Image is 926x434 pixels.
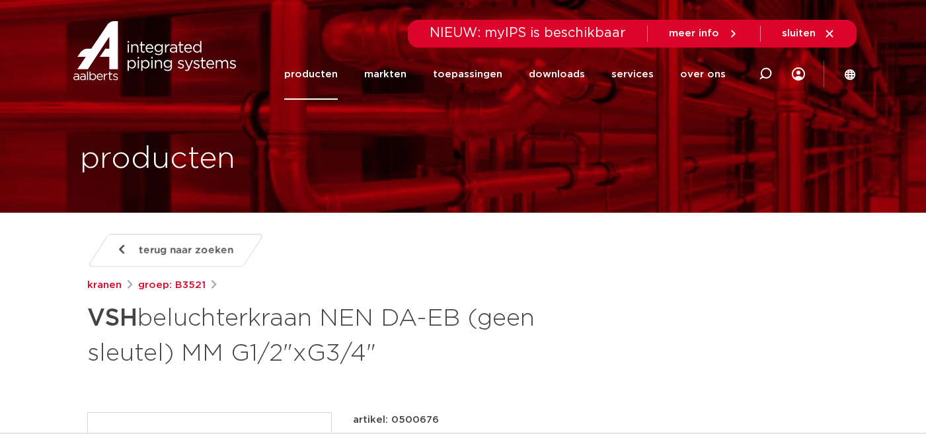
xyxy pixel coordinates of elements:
[87,234,264,267] a: terug naar zoeken
[139,240,233,261] span: terug naar zoeken
[611,49,654,100] a: services
[87,307,137,330] strong: VSH
[529,49,585,100] a: downloads
[782,28,816,38] span: sluiten
[87,299,584,370] h1: beluchterkraan NEN DA-EB (geen sleutel) MM G1/2"xG3/4"
[430,26,626,40] span: NIEUW: myIPS is beschikbaar
[669,28,719,38] span: meer info
[80,138,235,180] h1: producten
[792,59,805,89] div: my IPS
[669,28,739,40] a: meer info
[433,49,502,100] a: toepassingen
[284,49,338,100] a: producten
[364,49,406,100] a: markten
[353,412,439,428] p: artikel: 0500676
[680,49,726,100] a: over ons
[782,28,835,40] a: sluiten
[284,49,726,100] nav: Menu
[138,277,206,293] a: groep: B3521
[87,277,122,293] a: kranen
